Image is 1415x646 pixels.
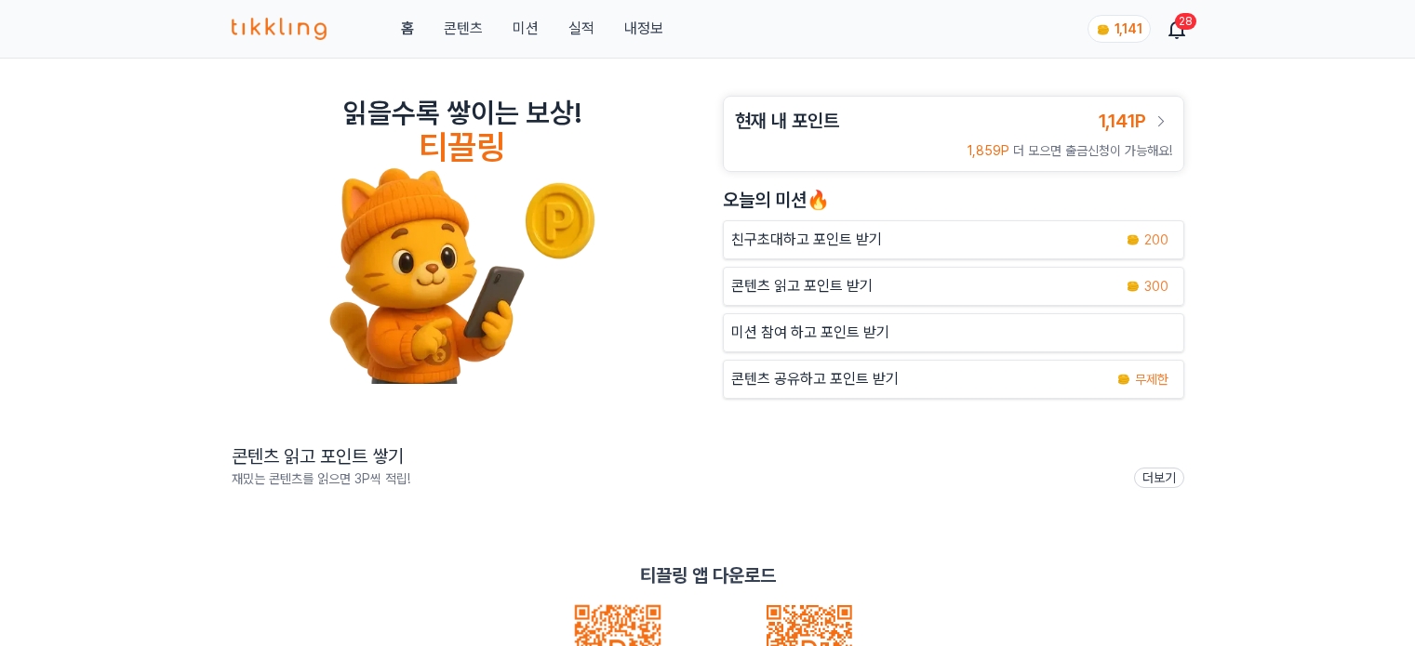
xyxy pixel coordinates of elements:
[1169,18,1184,40] a: 28
[568,18,594,40] a: 실적
[731,229,882,251] p: 친구초대하고 포인트 받기
[1096,22,1111,37] img: coin
[624,18,663,40] a: 내정보
[1135,370,1168,389] span: 무제한
[232,443,410,469] h2: 콘텐츠 읽고 포인트 쌓기
[723,360,1184,399] a: 콘텐츠 공유하고 포인트 받기 coin 무제한
[731,322,889,344] p: 미션 참여 하고 포인트 받기
[513,18,539,40] button: 미션
[1126,279,1141,294] img: coin
[723,313,1184,352] button: 미션 참여 하고 포인트 받기
[1144,277,1168,296] span: 300
[232,18,327,40] img: 티끌링
[723,220,1184,259] button: 친구초대하고 포인트 받기 coin 200
[723,267,1184,306] a: 콘텐츠 읽고 포인트 받기 coin 300
[723,187,1184,213] h2: 오늘의 미션🔥
[444,18,483,40] a: 콘텐츠
[1088,15,1147,43] a: coin 1,141
[731,368,899,390] p: 콘텐츠 공유하고 포인트 받기
[419,129,505,166] h4: 티끌링
[968,143,1009,158] span: 1,859P
[1144,231,1168,249] span: 200
[1116,372,1131,387] img: coin
[731,275,873,297] p: 콘텐츠 읽고 포인트 받기
[1134,468,1184,488] a: 더보기
[328,166,596,384] img: tikkling_character
[640,562,776,588] p: 티끌링 앱 다운로드
[1099,110,1146,132] span: 1,141P
[735,108,839,134] h3: 현재 내 포인트
[1175,13,1196,30] div: 28
[1115,21,1142,36] span: 1,141
[232,469,410,488] p: 재밌는 콘텐츠를 읽으면 3P씩 적립!
[401,18,414,40] a: 홈
[1099,108,1172,134] a: 1,141P
[1126,232,1141,247] img: coin
[1013,143,1172,158] span: 더 모으면 출금신청이 가능해요!
[343,96,581,129] h2: 읽을수록 쌓이는 보상!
